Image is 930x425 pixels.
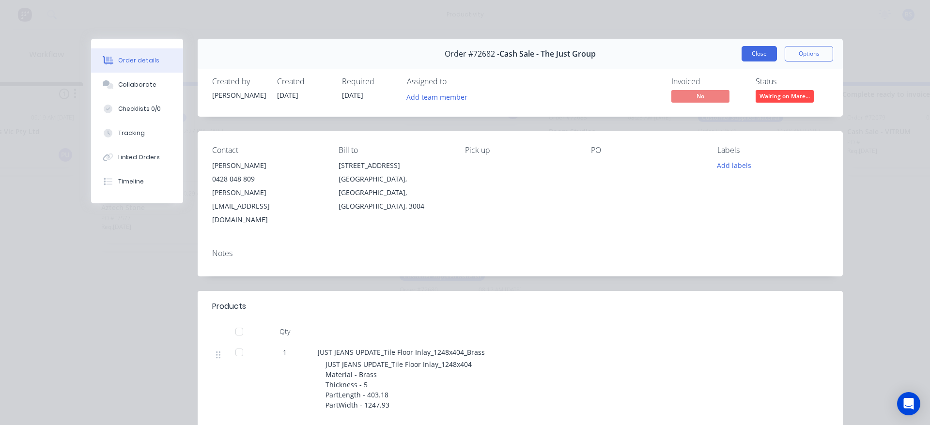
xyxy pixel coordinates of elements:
[91,121,183,145] button: Tracking
[283,347,287,357] span: 1
[756,90,814,105] button: Waiting on Mate...
[342,77,395,86] div: Required
[118,177,144,186] div: Timeline
[407,90,473,103] button: Add team member
[465,146,576,155] div: Pick up
[91,97,183,121] button: Checklists 0/0
[756,90,814,102] span: Waiting on Mate...
[212,186,323,227] div: [PERSON_NAME][EMAIL_ADDRESS][DOMAIN_NAME]
[756,77,828,86] div: Status
[402,90,473,103] button: Add team member
[91,48,183,73] button: Order details
[118,105,161,113] div: Checklists 0/0
[325,360,472,410] span: JUST JEANS UPDATE_Tile Floor Inlay_1248x404 Material - Brass Thickness - 5 PartLength - 403.18 Pa...
[212,90,265,100] div: [PERSON_NAME]
[407,77,504,86] div: Assigned to
[91,169,183,194] button: Timeline
[212,249,828,258] div: Notes
[712,159,757,172] button: Add labels
[118,129,145,137] div: Tracking
[318,348,485,357] span: JUST JEANS UPDATE_Tile Floor Inlay_1248x404_Brass
[118,80,156,89] div: Collaborate
[118,56,159,65] div: Order details
[277,91,298,100] span: [DATE]
[212,146,323,155] div: Contact
[91,145,183,169] button: Linked Orders
[742,46,777,61] button: Close
[339,146,449,155] div: Bill to
[671,77,744,86] div: Invoiced
[339,159,449,213] div: [STREET_ADDRESS][GEOGRAPHIC_DATA], [GEOGRAPHIC_DATA], [GEOGRAPHIC_DATA], 3004
[339,172,449,213] div: [GEOGRAPHIC_DATA], [GEOGRAPHIC_DATA], [GEOGRAPHIC_DATA], 3004
[212,172,323,186] div: 0428 048 809
[339,159,449,172] div: [STREET_ADDRESS]
[342,91,363,100] span: [DATE]
[212,159,323,227] div: [PERSON_NAME]0428 048 809[PERSON_NAME][EMAIL_ADDRESS][DOMAIN_NAME]
[717,146,828,155] div: Labels
[118,153,160,162] div: Linked Orders
[445,49,499,59] span: Order #72682 -
[499,49,596,59] span: Cash Sale - The Just Group
[897,392,920,415] div: Open Intercom Messenger
[256,322,314,341] div: Qty
[212,159,323,172] div: [PERSON_NAME]
[212,77,265,86] div: Created by
[671,90,729,102] span: No
[91,73,183,97] button: Collaborate
[591,146,702,155] div: PO
[212,301,246,312] div: Products
[785,46,833,61] button: Options
[277,77,330,86] div: Created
